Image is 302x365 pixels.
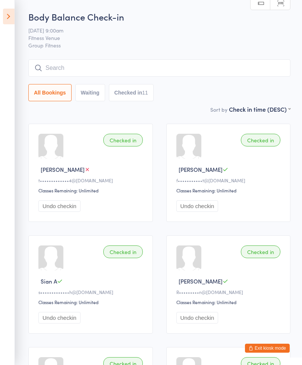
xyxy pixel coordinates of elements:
div: R•••••••••n@[DOMAIN_NAME] [176,289,283,295]
div: Checked in [241,245,280,258]
div: Checked in [103,245,143,258]
span: Fitness Venue [28,34,279,41]
div: Classes Remaining: Unlimited [38,299,145,305]
span: [DATE] 9:00am [28,27,279,34]
span: [PERSON_NAME] [41,166,85,173]
div: Check in time (DESC) [229,105,290,113]
button: Exit kiosk mode [245,344,290,353]
div: Classes Remaining: Unlimited [176,299,283,305]
button: Checked in11 [109,84,154,101]
span: Sian A [41,277,57,285]
span: [PERSON_NAME] [179,166,223,173]
h2: Body Balance Check-in [28,10,290,23]
div: s•••••••••••••h@[DOMAIN_NAME] [38,289,145,295]
span: Group Fitness [28,41,290,49]
div: 11 [142,90,148,96]
button: Undo checkin [38,312,81,324]
div: Checked in [241,134,280,146]
button: Undo checkin [38,200,81,212]
div: Checked in [103,134,143,146]
button: Waiting [75,84,105,101]
button: All Bookings [28,84,72,101]
span: [PERSON_NAME] [179,277,223,285]
input: Search [28,59,290,77]
div: Classes Remaining: Unlimited [176,187,283,194]
button: Undo checkin [176,312,218,324]
div: t•••••••••••••4@[DOMAIN_NAME] [38,177,145,183]
label: Sort by [210,106,227,113]
div: f•••••••••••t@[DOMAIN_NAME] [176,177,283,183]
button: Undo checkin [176,200,218,212]
div: Classes Remaining: Unlimited [38,187,145,194]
